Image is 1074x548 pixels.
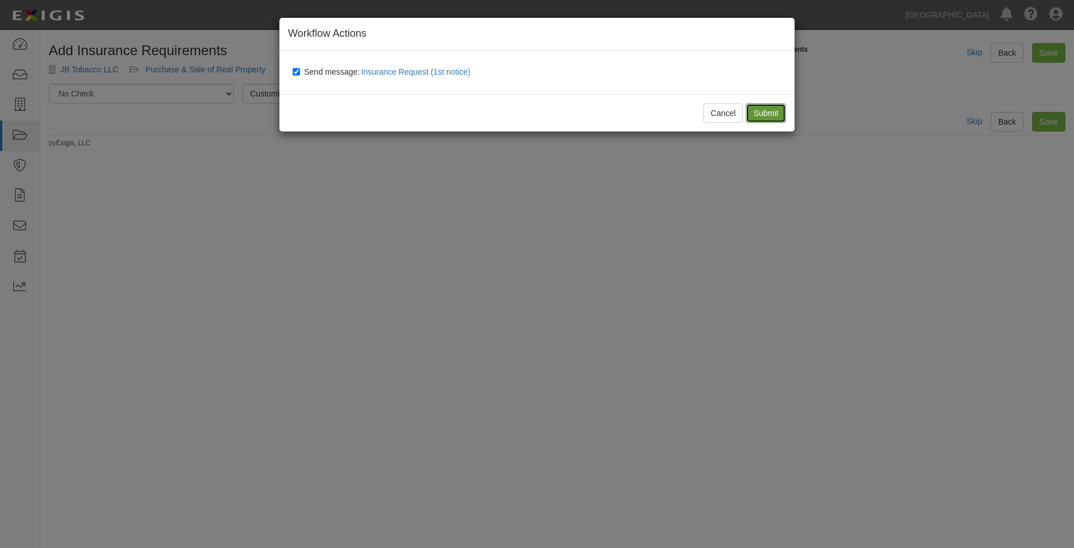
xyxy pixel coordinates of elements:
[288,26,786,41] h4: Workflow Actions
[703,103,744,123] button: Cancel
[361,67,470,76] span: Insurance Request (1st notice)
[293,67,300,76] input: Send message:Insurance Request (1st notice)
[746,103,786,123] input: Submit
[360,64,475,79] button: Send message:
[304,67,475,76] span: Send message:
